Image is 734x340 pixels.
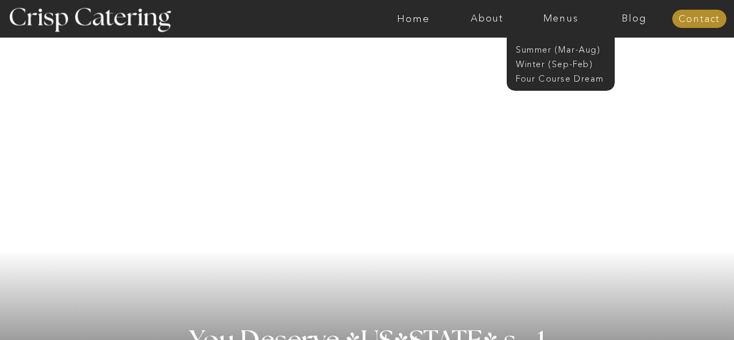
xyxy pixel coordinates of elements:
[516,73,612,83] a: Four Course Dream
[524,13,598,24] a: Menus
[672,14,726,25] a: Contact
[627,286,734,340] iframe: podium webchat widget bubble
[516,58,604,68] a: Winter (Sep-Feb)
[598,13,671,24] a: Blog
[516,44,612,54] a: Summer (Mar-Aug)
[377,13,450,24] a: Home
[450,13,524,24] a: About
